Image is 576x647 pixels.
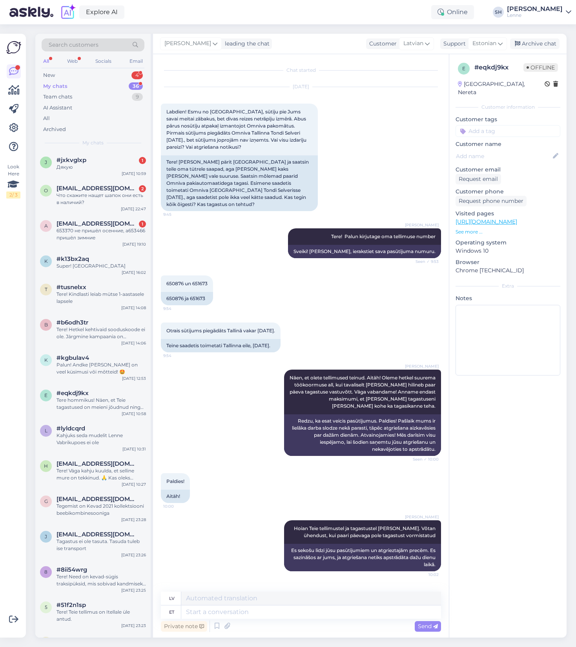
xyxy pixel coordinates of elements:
[456,239,560,247] p: Operating system
[6,40,21,55] img: Askly Logo
[129,82,143,90] div: 36
[456,218,517,225] a: [URL][DOMAIN_NAME]
[57,185,138,192] span: Olgadudeva@gmail.com
[409,456,439,462] span: Seen ✓ 10:00
[57,601,86,609] span: #51f2n1sp
[163,306,193,312] span: 9:54
[456,258,560,266] p: Browser
[44,392,47,398] span: e
[139,221,146,228] div: 1
[45,428,47,434] span: l
[57,164,146,171] div: Дякую
[161,83,441,90] div: [DATE]
[122,481,146,487] div: [DATE] 10:27
[507,6,563,12] div: [PERSON_NAME]
[121,206,146,212] div: [DATE] 22:47
[45,159,47,165] span: j
[43,71,55,79] div: New
[122,171,146,177] div: [DATE] 10:59
[122,375,146,381] div: [DATE] 12:53
[405,514,439,520] span: [PERSON_NAME]
[405,363,439,369] span: [PERSON_NAME]
[169,592,175,605] div: lv
[331,233,436,239] span: Tere! Palun kirjutage oma tellimuse number
[166,109,308,150] span: Labdien! Esmu no [GEOGRAPHIC_DATA], sūtīju pie Jums savai meitai zābakus, bet divas reizes netrāp...
[43,93,72,101] div: Team chats
[44,357,48,363] span: k
[169,605,174,619] div: et
[166,281,208,286] span: 650876 un 651673
[42,56,51,66] div: All
[57,538,146,552] div: Tagastus ei ole tasuta. Tasuda tuleb ise transport
[161,292,213,305] div: 650876 ja 651673
[49,41,98,49] span: Search customers
[44,569,47,575] span: 8
[456,152,551,160] input: Add name
[161,490,190,503] div: Aitäh!
[409,259,439,264] span: Seen ✓ 9:53
[222,40,270,48] div: leading the chat
[294,525,437,538] span: Hoian Teie tellimustel ja tagastustel [PERSON_NAME]. Võtan ühendust, kui paari päevaga pole tagas...
[456,125,560,137] input: Add a tag
[403,39,423,48] span: Latvian
[57,566,87,573] span: #8ii54wrg
[290,375,437,409] span: Näen, et olete tellimused teinud. Aitäh! Oleme hetkel suurema töökoormuse all, kui tavaliselt [PE...
[122,241,146,247] div: [DATE] 19:10
[284,544,441,571] div: Es sekošu līdzi jūsu pasūtījumiem un atgrieztajām precēm. Es sazināšos ar jums, ja atgriešana net...
[60,4,76,20] img: explore-ai
[57,192,146,206] div: Что скажите нащет шапок они есть в наличий?
[66,56,79,66] div: Web
[458,80,545,97] div: [GEOGRAPHIC_DATA], Nereta
[57,609,146,623] div: Tere! Teie tellimus on Itellale üle antud.
[121,587,146,593] div: [DATE] 23:25
[57,262,146,270] div: Super! [GEOGRAPHIC_DATA]
[121,623,146,629] div: [DATE] 23:23
[139,157,146,164] div: 1
[57,460,138,467] span: helerisaar123@gmail.com
[288,245,441,258] div: Sveiki! [PERSON_NAME], ierakstiet sava pasūtījuma numuru.
[57,220,138,227] span: amadinochka@inbox.lv
[79,5,124,19] a: Explore AI
[57,255,89,262] span: #k13bx2aq
[57,319,88,326] span: #b6odh3tr
[440,40,466,48] div: Support
[456,174,501,184] div: Request email
[44,188,48,193] span: O
[6,191,20,199] div: 2 / 3
[57,467,146,481] div: Tere! Väga kahju kuulda, et selline mure on tekkinud. 🙏 Kas oleks võimalik, et saadaksite meile p...
[57,496,138,503] span: gelly.palu@gmail.com
[44,498,48,504] span: g
[161,155,318,211] div: Tere! [PERSON_NAME] pärit [GEOGRAPHIC_DATA] ja saatsin teile oma tütrele saapad, aga [PERSON_NAME...
[456,104,560,111] div: Customer information
[510,38,560,49] div: Archive chat
[82,139,104,146] span: My chats
[57,354,89,361] span: #kgbulav4
[507,12,563,18] div: Lenne
[57,390,89,397] span: #eqkdj9kx
[139,185,146,192] div: 2
[166,328,275,334] span: Otrais sūtījums piegādāts Tallinā vakar [DATE].
[164,39,211,48] span: [PERSON_NAME]
[57,573,146,587] div: Tere! Need on kevad-sügis traksipüksid, mis sobivad kandmiseks kuni +5 kraadini. Tellimus väljast...
[57,227,146,241] div: 653370 не пришёл осенние, а653466 пришёл зимние
[284,414,441,456] div: Redzu, ka esat veicis pasūtījumus. Paldies! Pašlaik mums ir lielāka darba slodze nekā parasti, tā...
[57,432,146,446] div: Kahjuks seda mudelit Lenne Vabrikupoes ei ole
[493,7,504,18] div: SH
[43,126,66,133] div: Archived
[456,140,560,148] p: Customer name
[163,211,193,217] span: 9:45
[456,188,560,196] p: Customer phone
[456,196,527,206] div: Request phone number
[163,353,193,359] span: 9:54
[161,67,441,74] div: Chat started
[456,228,560,235] p: See more ...
[456,266,560,275] p: Chrome [TECHNICAL_ID]
[456,282,560,290] div: Extra
[57,291,146,305] div: Tere! Kindlasti leiab mütse 1-aastasele lapsele
[57,503,146,517] div: Tegemist on Kevad 2021 kollektsiooni beebikombinesooniga
[57,326,146,340] div: Tere! Hetkel kehtivaid sooduskoode ei ole. Järgmine kampaania on planeeritud novembrisse.
[431,5,474,19] div: Online
[44,322,48,328] span: b
[163,503,193,509] span: 10:00
[161,621,207,632] div: Private note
